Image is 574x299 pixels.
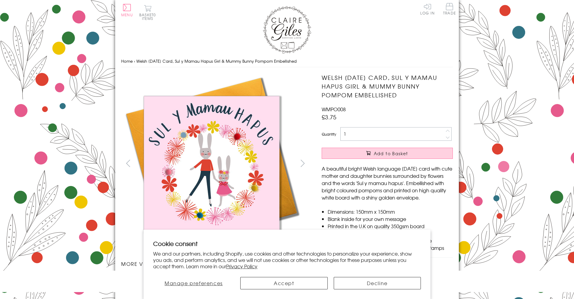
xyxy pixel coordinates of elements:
[139,5,156,20] button: Basket0 items
[374,150,408,156] span: Add to Basket
[121,73,302,254] img: Welsh Mother's Day Card, Sul y Mamau Hapus Girl & Mummy Bunny Pompom Embellished
[322,113,336,121] span: £3.75
[322,148,453,159] button: Add to Basket
[121,156,135,170] button: prev
[226,263,257,270] a: Privacy Policy
[121,58,133,64] a: Home
[153,250,421,269] p: We and our partners, including Shopify, use cookies and other technologies to personalize your ex...
[121,260,310,267] h3: More views
[334,277,421,289] button: Decline
[142,12,156,21] span: 0 items
[121,12,133,17] span: Menu
[296,156,310,170] button: next
[322,165,453,201] p: A beautiful bright Welsh language [DATE] card with cute mother and daughter bunnies surrounded by...
[420,3,435,15] a: Log In
[328,215,453,222] li: Blank inside for your own message
[328,222,453,230] li: Printed in the U.K on quality 350gsm board
[322,131,336,137] label: Quantity
[153,277,234,289] button: Manage preferences
[328,208,453,215] li: Dimensions: 150mm x 150mm
[322,105,346,113] span: WMPO008
[443,3,456,16] a: Trade
[121,55,453,68] nav: breadcrumbs
[443,3,456,15] span: Trade
[121,4,133,17] button: Menu
[136,58,297,64] span: Welsh [DATE] Card, Sul y Mamau Hapus Girl & Mummy Bunny Pompom Embellished
[310,73,490,254] img: Welsh Mother's Day Card, Sul y Mamau Hapus Girl & Mummy Bunny Pompom Embellished
[263,6,311,54] img: Claire Giles Greetings Cards
[322,73,453,99] h1: Welsh [DATE] Card, Sul y Mamau Hapus Girl & Mummy Bunny Pompom Embellished
[165,279,223,287] span: Manage preferences
[240,277,328,289] button: Accept
[134,58,135,64] span: ›
[153,239,421,248] h2: Cookie consent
